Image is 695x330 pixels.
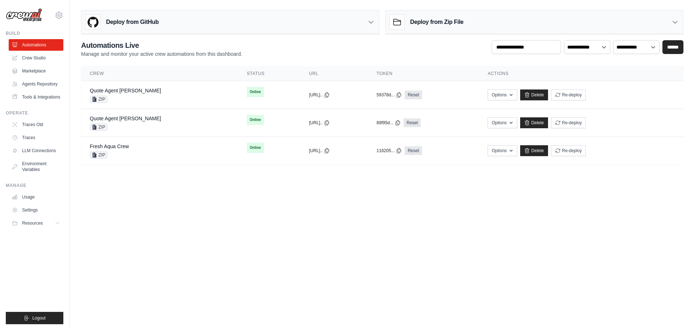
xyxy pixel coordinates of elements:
[9,78,63,90] a: Agents Repository
[90,151,108,159] span: ZIP
[81,66,238,81] th: Crew
[404,118,421,127] a: Reset
[81,50,242,58] p: Manage and monitor your active crew automations from this dashboard.
[90,124,108,131] span: ZIP
[9,158,63,175] a: Environment Variables
[6,8,42,22] img: Logo
[238,66,300,81] th: Status
[488,117,517,128] button: Options
[81,40,242,50] h2: Automations Live
[247,115,264,125] span: Online
[6,312,63,324] button: Logout
[300,66,368,81] th: URL
[106,18,159,26] h3: Deploy from GitHub
[90,143,129,149] a: Fresh Aqua Crew
[551,145,586,156] button: Re-deploy
[90,116,161,121] a: Quote Agent [PERSON_NAME]
[9,39,63,51] a: Automations
[9,91,63,103] a: Tools & Integrations
[376,120,401,126] button: 89f95d...
[9,145,63,156] a: LLM Connections
[376,92,402,98] button: 59378d...
[9,191,63,203] a: Usage
[6,183,63,188] div: Manage
[32,315,46,321] span: Logout
[520,145,548,156] a: Delete
[6,110,63,116] div: Operate
[479,66,683,81] th: Actions
[9,132,63,143] a: Traces
[376,148,402,154] button: 116205...
[6,30,63,36] div: Build
[520,117,548,128] a: Delete
[9,217,63,229] button: Resources
[551,89,586,100] button: Re-deploy
[405,146,422,155] a: Reset
[405,91,422,99] a: Reset
[488,145,517,156] button: Options
[247,87,264,97] span: Online
[9,204,63,216] a: Settings
[9,119,63,130] a: Traces Old
[247,143,264,153] span: Online
[90,96,108,103] span: ZIP
[368,66,479,81] th: Token
[22,220,43,226] span: Resources
[90,88,161,93] a: Quote Agent [PERSON_NAME]
[9,65,63,77] a: Marketplace
[488,89,517,100] button: Options
[86,15,100,29] img: GitHub Logo
[520,89,548,100] a: Delete
[410,18,463,26] h3: Deploy from Zip File
[9,52,63,64] a: Crew Studio
[551,117,586,128] button: Re-deploy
